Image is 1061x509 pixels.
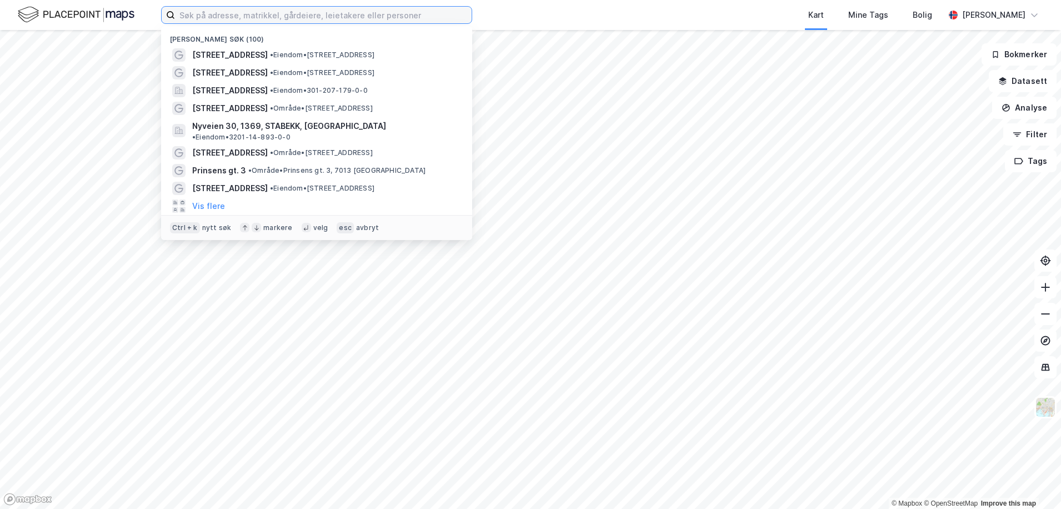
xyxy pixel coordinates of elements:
[270,51,273,59] span: •
[192,199,225,213] button: Vis flere
[192,48,268,62] span: [STREET_ADDRESS]
[270,86,368,95] span: Eiendom • 301-207-179-0-0
[202,223,232,232] div: nytt søk
[263,223,292,232] div: markere
[313,223,328,232] div: velg
[248,166,426,175] span: Område • Prinsens gt. 3, 7013 [GEOGRAPHIC_DATA]
[18,5,134,24] img: logo.f888ab2527a4732fd821a326f86c7f29.svg
[848,8,888,22] div: Mine Tags
[170,222,200,233] div: Ctrl + k
[192,102,268,115] span: [STREET_ADDRESS]
[270,86,273,94] span: •
[270,184,273,192] span: •
[192,66,268,79] span: [STREET_ADDRESS]
[270,148,273,157] span: •
[192,133,196,141] span: •
[270,68,273,77] span: •
[270,184,374,193] span: Eiendom • [STREET_ADDRESS]
[270,104,373,113] span: Område • [STREET_ADDRESS]
[913,8,932,22] div: Bolig
[962,8,1025,22] div: [PERSON_NAME]
[192,119,386,133] span: Nyveien 30, 1369, STABEKK, [GEOGRAPHIC_DATA]
[808,8,824,22] div: Kart
[1005,456,1061,509] iframe: Chat Widget
[192,164,246,177] span: Prinsens gt. 3
[248,166,252,174] span: •
[270,51,374,59] span: Eiendom • [STREET_ADDRESS]
[192,146,268,159] span: [STREET_ADDRESS]
[192,133,291,142] span: Eiendom • 3201-14-893-0-0
[175,7,472,23] input: Søk på adresse, matrikkel, gårdeiere, leietakere eller personer
[270,104,273,112] span: •
[270,148,373,157] span: Område • [STREET_ADDRESS]
[192,84,268,97] span: [STREET_ADDRESS]
[356,223,379,232] div: avbryt
[192,182,268,195] span: [STREET_ADDRESS]
[337,222,354,233] div: esc
[161,26,472,46] div: [PERSON_NAME] søk (100)
[270,68,374,77] span: Eiendom • [STREET_ADDRESS]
